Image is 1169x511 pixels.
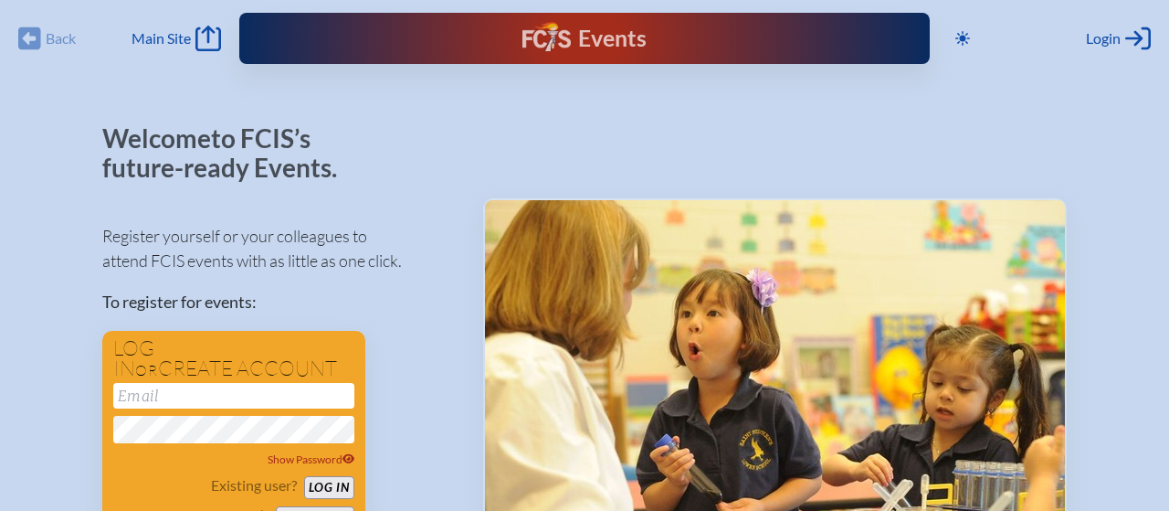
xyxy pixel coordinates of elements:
[211,476,297,495] p: Existing user?
[102,290,454,314] p: To register for events:
[102,224,454,273] p: Register yourself or your colleagues to attend FCIS events with as little as one click.
[102,124,358,182] p: Welcome to FCIS’s future-ready Events.
[135,361,158,379] span: or
[304,476,354,499] button: Log in
[113,383,354,409] input: Email
[441,22,728,55] div: FCIS Events — Future ready
[1086,29,1121,48] span: Login
[132,29,191,48] span: Main Site
[113,338,354,379] h1: Log in create account
[132,26,221,51] a: Main Site
[268,452,355,466] span: Show Password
